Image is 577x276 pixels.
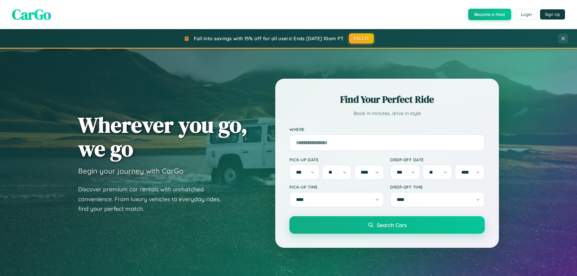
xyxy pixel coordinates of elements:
label: Where [289,127,485,132]
h3: Begin your journey with CarGo [78,166,184,175]
label: Drop-off Date [390,157,485,162]
button: Search Cars [289,216,485,234]
button: Sign Up [540,9,565,20]
label: Drop-off Time [390,184,485,190]
h1: Wherever you go, we go [78,113,248,160]
p: Book in minutes, drive in style [289,109,485,118]
label: Pick-up Date [289,157,384,162]
p: Discover premium car rentals with unmatched convenience. From luxury vehicles to everyday rides, ... [78,184,228,214]
label: Pick-up Time [289,184,384,190]
span: CarGo [12,5,51,24]
button: FALL15 [349,33,374,44]
span: Fall into savings with 15% off for all users! Ends [DATE] 10am PT. [194,35,344,41]
h2: Find Your Perfect Ride [289,93,485,106]
button: Become a Host [468,9,511,20]
button: Login [516,9,537,20]
span: Search Cars [377,222,407,228]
